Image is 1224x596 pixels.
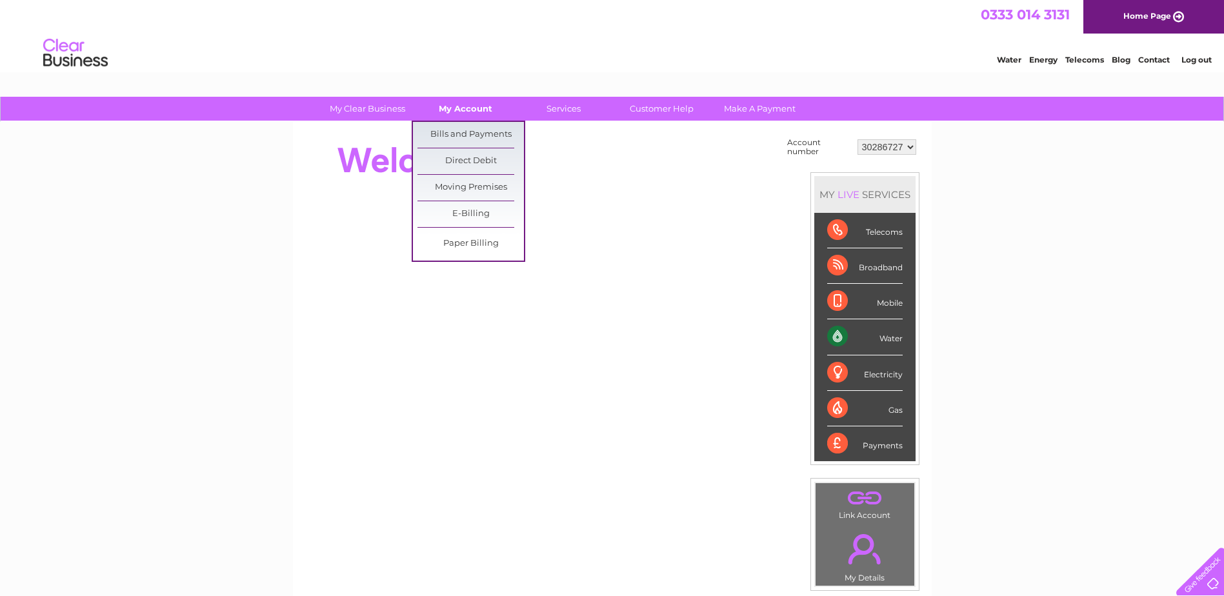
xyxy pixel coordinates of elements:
[819,486,911,509] a: .
[827,284,903,319] div: Mobile
[314,97,421,121] a: My Clear Business
[417,201,524,227] a: E-Billing
[827,391,903,426] div: Gas
[707,97,813,121] a: Make A Payment
[981,6,1070,23] a: 0333 014 3131
[417,231,524,257] a: Paper Billing
[784,135,854,159] td: Account number
[1065,55,1104,65] a: Telecoms
[815,523,915,586] td: My Details
[819,526,911,571] a: .
[43,34,108,73] img: logo.png
[827,426,903,461] div: Payments
[412,97,519,121] a: My Account
[417,148,524,174] a: Direct Debit
[835,188,862,201] div: LIVE
[827,248,903,284] div: Broadband
[308,7,918,63] div: Clear Business is a trading name of Verastar Limited (registered in [GEOGRAPHIC_DATA] No. 3667643...
[827,355,903,391] div: Electricity
[815,482,915,523] td: Link Account
[827,213,903,248] div: Telecoms
[827,319,903,355] div: Water
[1181,55,1212,65] a: Log out
[417,122,524,148] a: Bills and Payments
[997,55,1021,65] a: Water
[1112,55,1130,65] a: Blog
[417,175,524,201] a: Moving Premises
[1029,55,1058,65] a: Energy
[1138,55,1170,65] a: Contact
[510,97,617,121] a: Services
[814,176,916,213] div: MY SERVICES
[608,97,715,121] a: Customer Help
